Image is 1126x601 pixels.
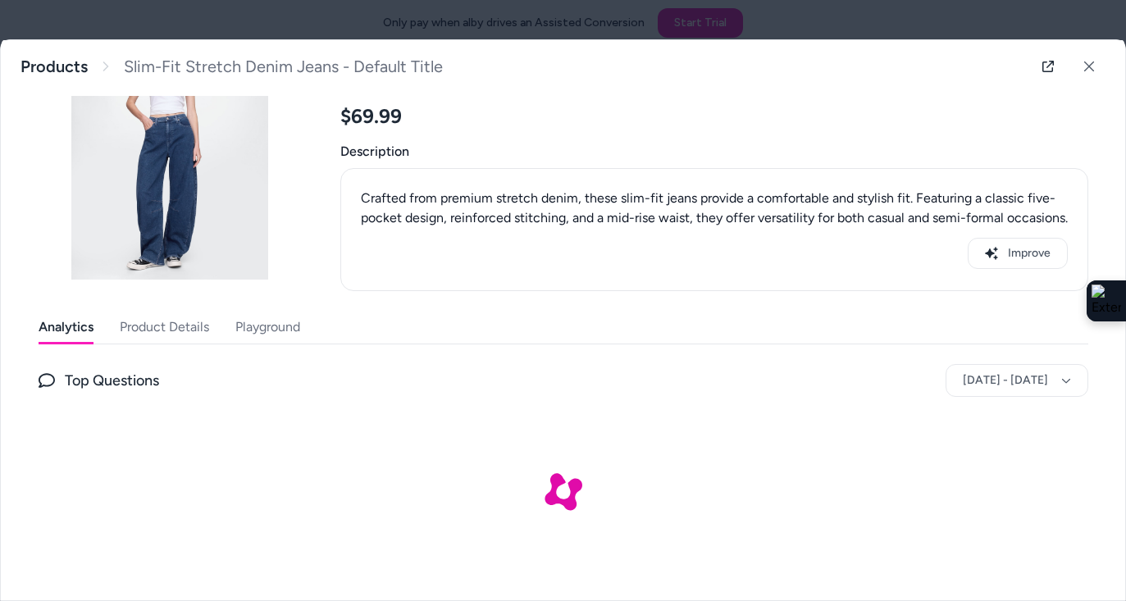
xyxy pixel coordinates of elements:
[21,57,443,77] nav: breadcrumb
[120,311,209,344] button: Product Details
[124,57,443,77] span: Slim-Fit Stretch Denim Jeans - Default Title
[39,17,301,280] img: cn57245096.jpg
[65,369,159,392] span: Top Questions
[340,142,1088,162] span: Description
[968,238,1068,269] button: Improve
[361,189,1068,228] div: Crafted from premium stretch denim, these slim-fit jeans provide a comfortable and stylish fit. F...
[946,364,1088,397] button: [DATE] - [DATE]
[235,311,300,344] button: Playground
[21,57,88,77] a: Products
[340,104,402,129] span: $69.99
[39,311,93,344] button: Analytics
